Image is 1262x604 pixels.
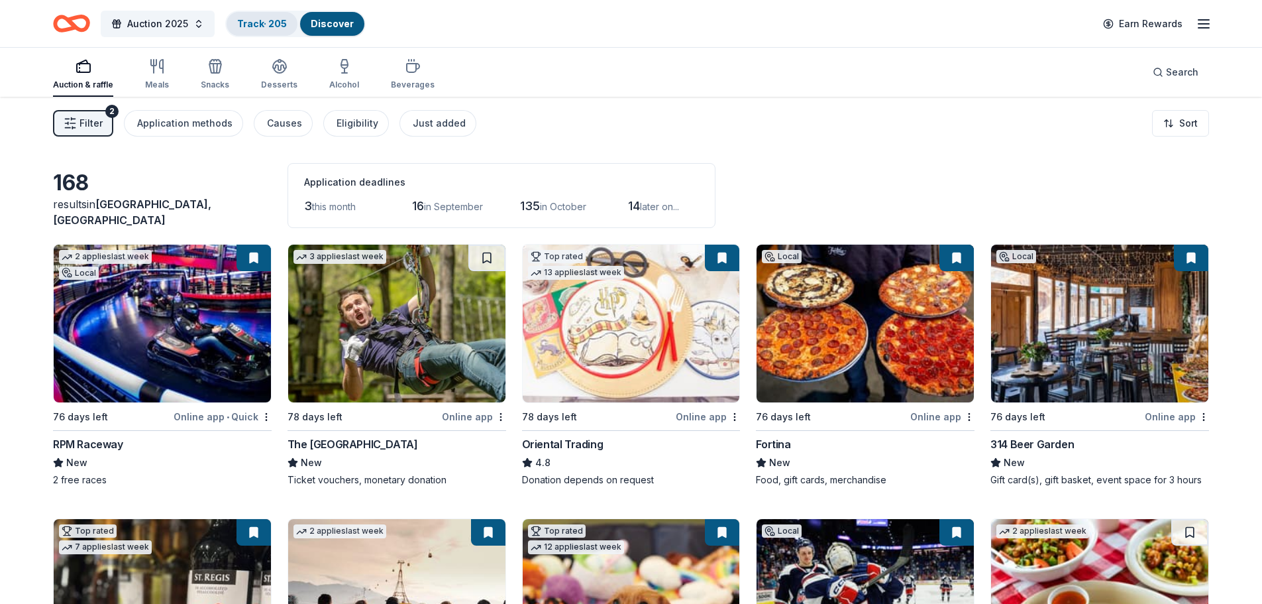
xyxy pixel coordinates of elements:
[312,201,356,212] span: this month
[301,455,322,471] span: New
[756,244,974,487] a: Image for FortinaLocal76 days leftOnline appFortinaNewFood, gift cards, merchandise
[1142,59,1209,86] button: Search
[145,53,169,97] button: Meals
[53,8,90,39] a: Home
[53,409,108,425] div: 76 days left
[59,250,152,264] div: 2 applies last week
[757,245,974,402] img: Image for Fortina
[53,110,113,137] button: Filter2
[1152,110,1209,137] button: Sort
[756,473,974,487] div: Food, gift cards, merchandise
[522,436,604,452] div: Oriental Trading
[304,174,699,190] div: Application deadlines
[105,105,119,118] div: 2
[127,16,188,32] span: Auction 2025
[54,245,271,402] img: Image for RPM Raceway
[540,201,586,212] span: in October
[288,409,342,425] div: 78 days left
[137,115,233,131] div: Application methods
[288,245,505,402] img: Image for The Adventure Park
[756,409,811,425] div: 76 days left
[227,412,229,422] span: •
[66,455,87,471] span: New
[996,524,1089,538] div: 2 applies last week
[990,436,1074,452] div: 314 Beer Garden
[520,199,540,213] span: 135
[991,245,1208,402] img: Image for 314 Beer Garden
[424,201,483,212] span: in September
[990,409,1045,425] div: 76 days left
[261,53,297,97] button: Desserts
[201,80,229,90] div: Snacks
[323,110,389,137] button: Eligibility
[53,473,272,487] div: 2 free races
[990,473,1209,487] div: Gift card(s), gift basket, event space for 3 hours
[174,408,272,425] div: Online app Quick
[53,53,113,97] button: Auction & raffle
[145,80,169,90] div: Meals
[756,436,790,452] div: Fortina
[53,198,211,227] span: in
[1145,408,1209,425] div: Online app
[254,110,313,137] button: Causes
[1166,64,1198,80] span: Search
[267,115,302,131] div: Causes
[762,524,802,538] div: Local
[53,244,272,487] a: Image for RPM Raceway2 applieslast weekLocal76 days leftOnline app•QuickRPM RacewayNew2 free races
[53,198,211,227] span: [GEOGRAPHIC_DATA], [GEOGRAPHIC_DATA]
[337,115,378,131] div: Eligibility
[53,196,272,228] div: results
[225,11,366,37] button: Track· 205Discover
[237,18,287,29] a: Track· 205
[522,473,741,487] div: Donation depends on request
[288,244,506,487] a: Image for The Adventure Park3 applieslast week78 days leftOnline appThe [GEOGRAPHIC_DATA]NewTicke...
[391,53,435,97] button: Beverages
[53,436,123,452] div: RPM Raceway
[996,250,1036,263] div: Local
[1179,115,1198,131] span: Sort
[528,266,624,280] div: 13 applies last week
[311,18,354,29] a: Discover
[293,250,386,264] div: 3 applies last week
[79,115,103,131] span: Filter
[288,436,418,452] div: The [GEOGRAPHIC_DATA]
[990,244,1209,487] a: Image for 314 Beer GardenLocal76 days leftOnline app314 Beer GardenNewGift card(s), gift basket, ...
[412,199,424,213] span: 16
[53,170,272,196] div: 168
[640,201,679,212] span: later on...
[523,245,740,402] img: Image for Oriental Trading
[59,267,99,280] div: Local
[910,408,974,425] div: Online app
[293,524,386,538] div: 2 applies last week
[329,53,359,97] button: Alcohol
[399,110,476,137] button: Just added
[1095,12,1190,36] a: Earn Rewards
[442,408,506,425] div: Online app
[391,80,435,90] div: Beverages
[762,250,802,263] div: Local
[522,244,741,487] a: Image for Oriental TradingTop rated13 applieslast week78 days leftOnline appOriental Trading4.8Do...
[201,53,229,97] button: Snacks
[329,80,359,90] div: Alcohol
[769,455,790,471] span: New
[59,540,152,554] div: 7 applies last week
[304,199,312,213] span: 3
[528,250,586,263] div: Top rated
[413,115,466,131] div: Just added
[522,409,577,425] div: 78 days left
[288,473,506,487] div: Ticket vouchers, monetary donation
[1004,455,1025,471] span: New
[528,540,624,554] div: 12 applies last week
[528,524,586,538] div: Top rated
[53,80,113,90] div: Auction & raffle
[535,455,551,471] span: 4.8
[676,408,740,425] div: Online app
[628,199,640,213] span: 14
[261,80,297,90] div: Desserts
[124,110,243,137] button: Application methods
[59,524,117,538] div: Top rated
[101,11,215,37] button: Auction 2025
